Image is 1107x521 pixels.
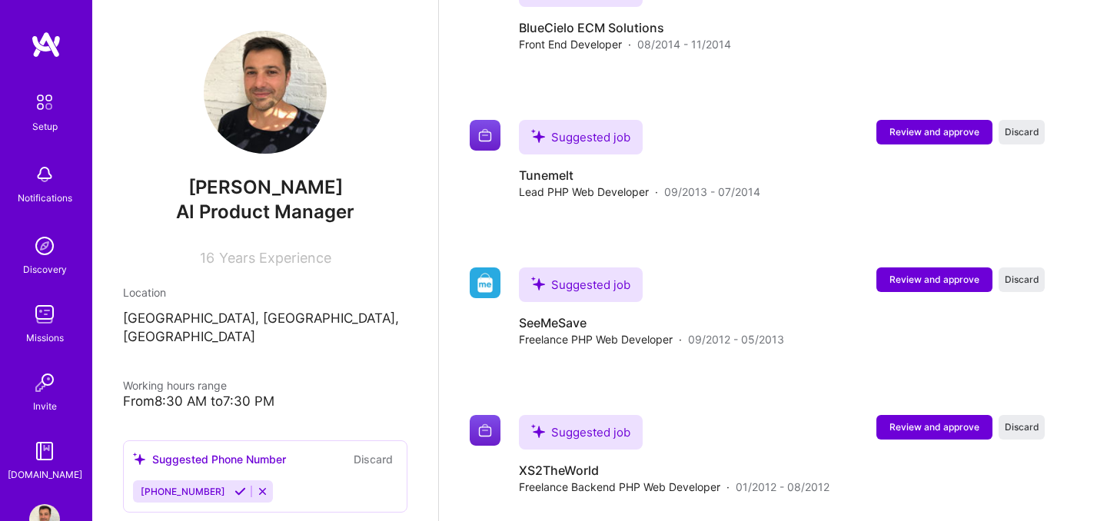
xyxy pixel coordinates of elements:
img: Company logo [470,415,500,446]
h4: SeeMeSave [519,314,784,331]
img: discovery [29,231,60,261]
span: [PERSON_NAME] [123,176,407,199]
button: Discard [999,415,1045,440]
i: icon SuggestedTeams [531,277,545,290]
button: Review and approve [876,120,992,144]
div: Suggested Phone Number [133,451,286,467]
div: Notifications [18,190,72,206]
span: Discard [1005,125,1039,138]
span: 09/2012 - 05/2013 [688,331,784,347]
div: From 8:30 AM to 7:30 PM [123,393,407,410]
img: logo [31,31,61,58]
span: Front End Developer [519,36,622,52]
span: Freelance PHP Web Developer [519,331,673,347]
img: Company logo [470,120,500,151]
span: 08/2014 - 11/2014 [637,36,731,52]
div: Location [123,284,407,300]
img: Company logo [470,267,500,298]
div: Invite [33,398,57,414]
div: Suggested job [519,120,643,154]
button: Discard [999,120,1045,144]
div: Suggested job [519,415,643,450]
button: Review and approve [876,267,992,292]
span: [PHONE_NUMBER] [141,486,225,497]
span: · [628,36,631,52]
i: icon SuggestedTeams [531,424,545,438]
span: 09/2013 - 07/2014 [664,184,760,200]
span: 01/2012 - 08/2012 [736,479,829,495]
span: · [679,331,682,347]
h4: Tunemelt [519,167,760,184]
span: Lead PHP Web Developer [519,184,649,200]
img: User Avatar [204,31,327,154]
img: setup [28,86,61,118]
span: · [726,479,730,495]
i: Accept [234,486,246,497]
span: Years Experience [219,250,331,266]
i: icon SuggestedTeams [133,453,146,466]
img: guide book [29,436,60,466]
span: Working hours range [123,379,227,392]
i: Reject [257,486,268,497]
button: Review and approve [876,415,992,440]
button: Discard [999,267,1045,292]
span: Discard [1005,273,1039,286]
img: Invite [29,367,60,398]
i: icon SuggestedTeams [531,129,545,143]
span: · [655,184,658,200]
span: Freelance Backend PHP Web Developer [519,479,720,495]
span: Review and approve [889,420,979,433]
span: AI Product Manager [176,201,354,223]
div: Missions [26,330,64,346]
span: Review and approve [889,125,979,138]
span: Discard [1005,420,1039,433]
h4: XS2TheWorld [519,462,829,479]
h4: BlueCielo ECM Solutions [519,19,731,36]
button: Discard [349,450,397,468]
span: 16 [200,250,214,266]
span: Review and approve [889,273,979,286]
div: Suggested job [519,267,643,302]
img: teamwork [29,299,60,330]
div: [DOMAIN_NAME] [8,466,82,483]
div: Discovery [23,261,67,277]
p: [GEOGRAPHIC_DATA], [GEOGRAPHIC_DATA], [GEOGRAPHIC_DATA] [123,310,407,347]
div: Setup [32,118,58,134]
img: bell [29,159,60,190]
